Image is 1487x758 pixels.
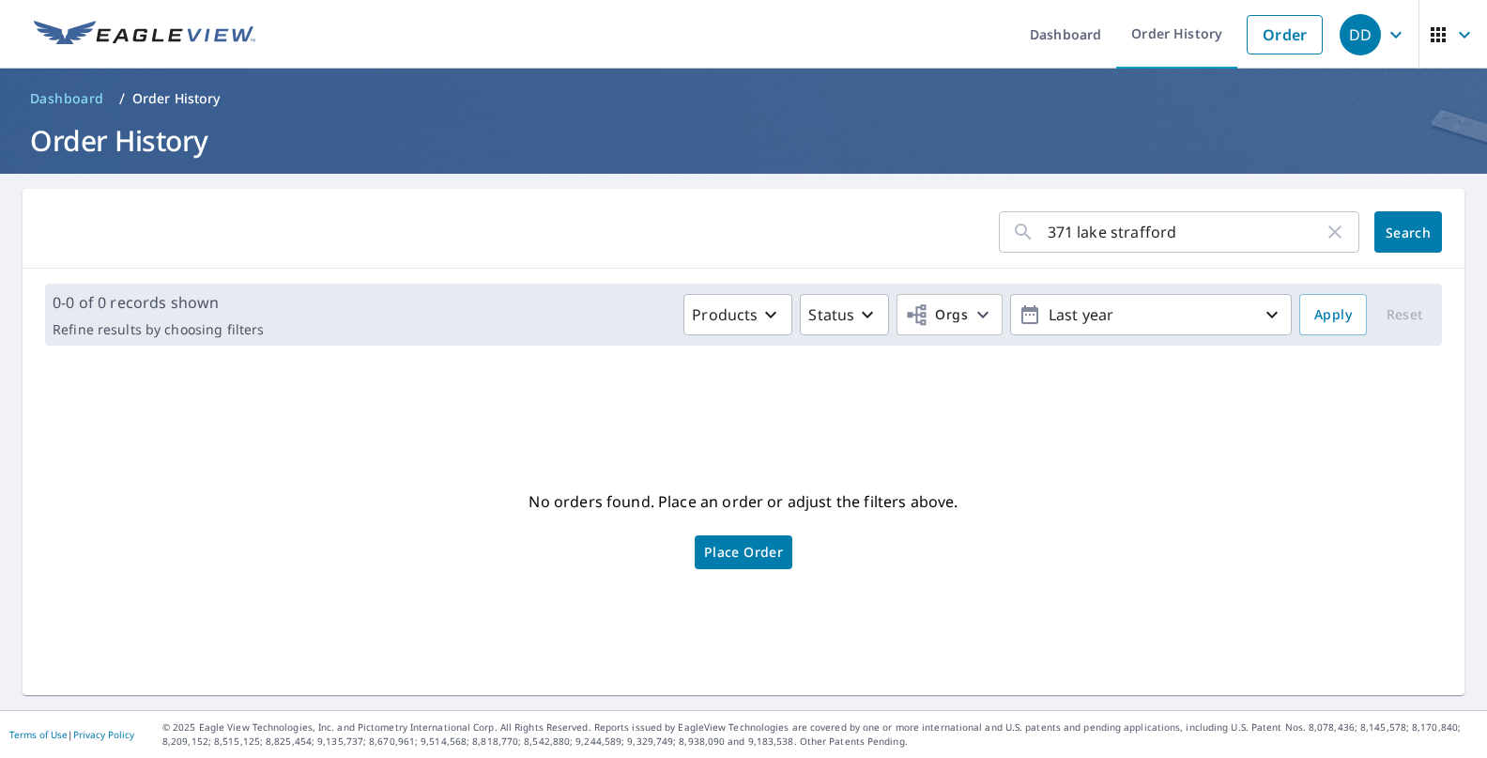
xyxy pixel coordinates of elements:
p: 0-0 of 0 records shown [53,291,264,314]
span: Dashboard [30,89,104,108]
button: Apply [1299,294,1367,335]
span: Search [1389,224,1427,241]
p: Refine results by choosing filters [53,321,264,338]
button: Products [683,294,792,335]
p: | [9,729,134,740]
a: Dashboard [23,84,112,114]
img: EV Logo [34,21,255,49]
span: Apply [1314,303,1352,327]
button: Status [800,294,889,335]
a: Terms of Use [9,728,68,741]
p: Last year [1041,299,1261,332]
p: Products [692,303,758,326]
span: Orgs [905,303,968,327]
p: Order History [132,89,221,108]
button: Search [1374,211,1442,253]
nav: breadcrumb [23,84,1464,114]
button: Orgs [897,294,1003,335]
button: Last year [1010,294,1292,335]
li: / [119,87,125,110]
input: Address, Report #, Claim ID, etc. [1048,206,1324,258]
div: DD [1340,14,1381,55]
a: Order [1247,15,1323,54]
a: Privacy Policy [73,728,134,741]
a: Place Order [695,535,792,569]
span: Place Order [704,548,783,557]
p: © 2025 Eagle View Technologies, Inc. and Pictometry International Corp. All Rights Reserved. Repo... [162,720,1478,749]
p: Status [808,303,854,326]
h1: Order History [23,121,1464,160]
p: No orders found. Place an order or adjust the filters above. [529,487,958,517]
